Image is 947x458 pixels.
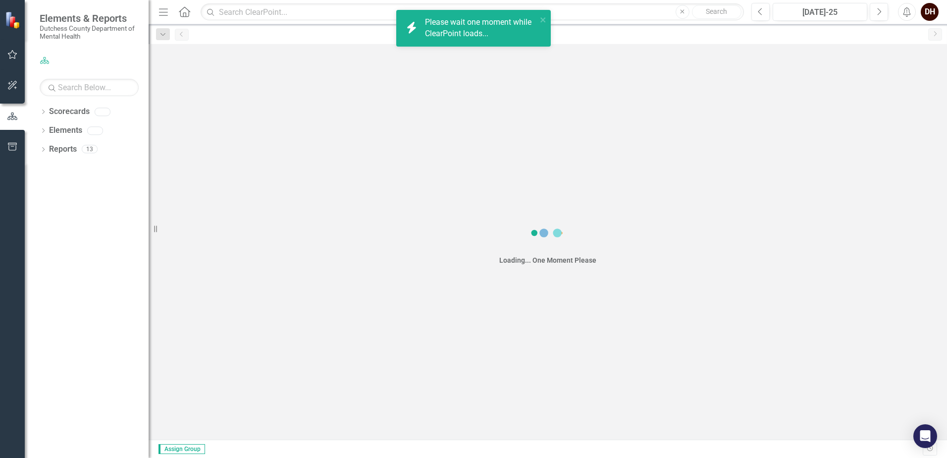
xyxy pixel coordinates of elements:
[158,444,205,454] span: Assign Group
[773,3,867,21] button: [DATE]-25
[913,424,937,448] div: Open Intercom Messenger
[425,17,537,40] div: Please wait one moment while ClearPoint loads...
[499,255,596,265] div: Loading... One Moment Please
[49,106,90,117] a: Scorecards
[49,125,82,136] a: Elements
[40,12,139,24] span: Elements & Reports
[40,79,139,96] input: Search Below...
[540,14,547,25] button: close
[4,10,23,29] img: ClearPoint Strategy
[201,3,744,21] input: Search ClearPoint...
[82,145,98,154] div: 13
[40,24,139,41] small: Dutchess County Department of Mental Health
[692,5,741,19] button: Search
[49,144,77,155] a: Reports
[706,7,727,15] span: Search
[921,3,939,21] button: DH
[776,6,864,18] div: [DATE]-25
